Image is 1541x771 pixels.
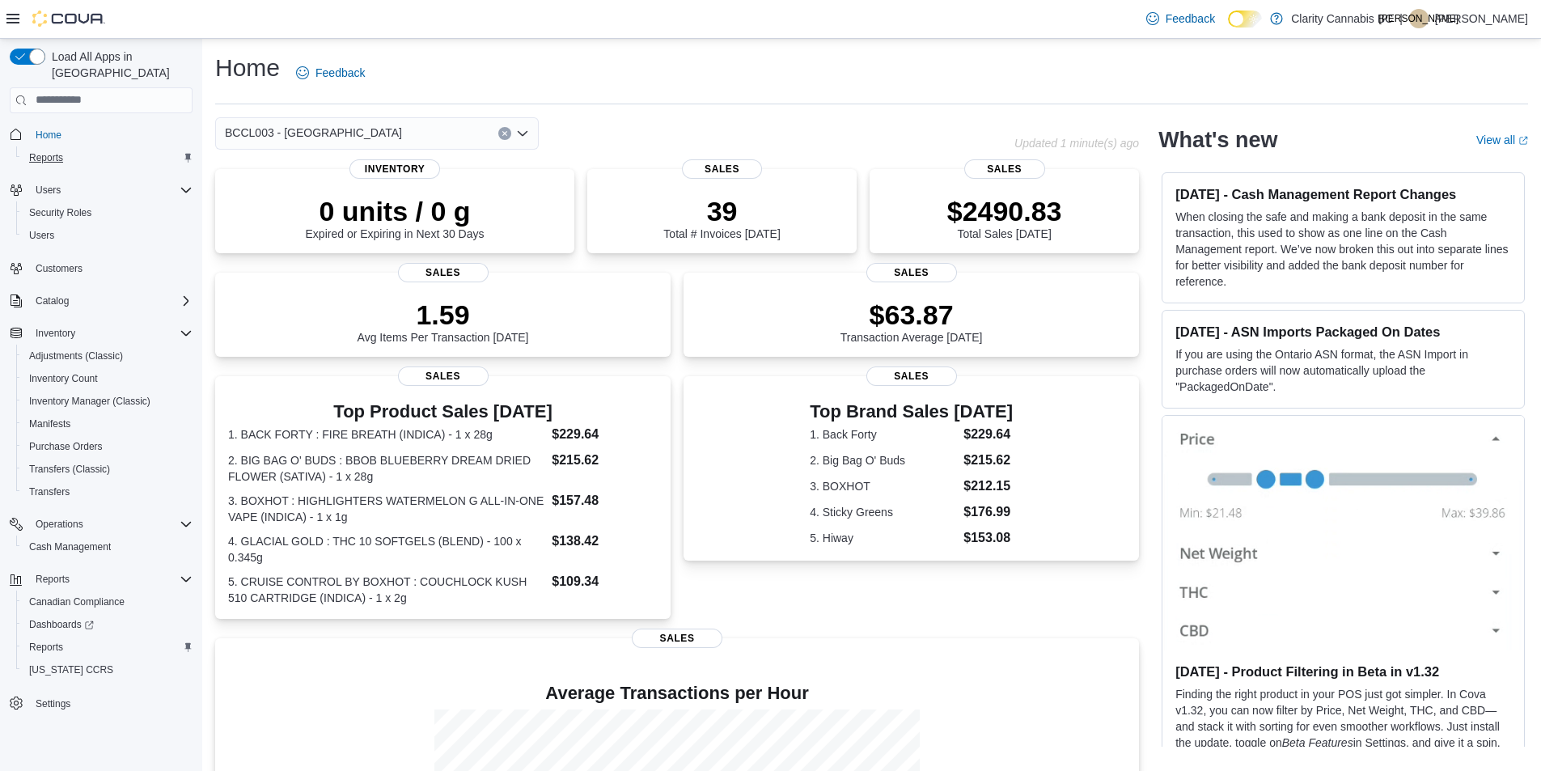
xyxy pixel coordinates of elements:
[552,425,658,444] dd: $229.64
[29,463,110,476] span: Transfers (Classic)
[23,460,193,479] span: Transfers (Classic)
[964,159,1045,179] span: Sales
[3,256,199,280] button: Customers
[1014,137,1139,150] p: Updated 1 minute(s) ago
[810,426,957,443] dt: 1. Back Forty
[1435,9,1528,28] p: [PERSON_NAME]
[228,533,545,566] dt: 4. GLACIAL GOLD : THC 10 SOFTGELS (BLEND) - 100 x 0.345g
[228,402,658,422] h3: Top Product Sales [DATE]
[16,224,199,247] button: Users
[1175,686,1511,767] p: Finding the right product in your POS just got simpler. In Cova v1.32, you can now filter by Pric...
[228,426,545,443] dt: 1. BACK FORTY : FIRE BREATH (INDICA) - 1 x 28g
[663,195,780,227] p: 39
[29,349,123,362] span: Adjustments (Classic)
[23,148,70,167] a: Reports
[36,294,69,307] span: Catalog
[23,392,193,411] span: Inventory Manager (Classic)
[315,65,365,81] span: Feedback
[290,57,371,89] a: Feedback
[32,11,105,27] img: Cova
[23,615,193,634] span: Dashboards
[29,515,193,534] span: Operations
[23,460,116,479] a: Transfers (Classic)
[29,417,70,430] span: Manifests
[3,513,199,536] button: Operations
[1409,9,1429,28] div: Jared O'Sullivan
[23,437,193,456] span: Purchase Orders
[29,180,193,200] span: Users
[3,179,199,201] button: Users
[16,390,199,413] button: Inventory Manager (Classic)
[3,123,199,146] button: Home
[36,262,83,275] span: Customers
[29,372,98,385] span: Inventory Count
[16,636,199,659] button: Reports
[215,52,280,84] h1: Home
[516,127,529,140] button: Open list of options
[23,203,98,222] a: Security Roles
[963,477,1013,496] dd: $212.15
[1158,127,1277,153] h2: What's new
[810,504,957,520] dt: 4. Sticky Greens
[45,49,193,81] span: Load All Apps in [GEOGRAPHIC_DATA]
[663,195,780,240] div: Total # Invoices [DATE]
[29,570,76,589] button: Reports
[866,263,957,282] span: Sales
[1518,136,1528,146] svg: External link
[16,413,199,435] button: Manifests
[36,327,75,340] span: Inventory
[36,129,61,142] span: Home
[398,263,489,282] span: Sales
[228,493,545,525] dt: 3. BOXHOT : HIGHLIGHTERS WATERMELON G ALL-IN-ONE VAPE (INDICA) - 1 x 1g
[349,159,440,179] span: Inventory
[810,478,957,494] dt: 3. BOXHOT
[866,366,957,386] span: Sales
[306,195,485,227] p: 0 units / 0 g
[23,346,193,366] span: Adjustments (Classic)
[23,660,120,680] a: [US_STATE] CCRS
[29,618,94,631] span: Dashboards
[16,659,199,681] button: [US_STATE] CCRS
[23,592,131,612] a: Canadian Compliance
[16,613,199,636] a: Dashboards
[29,206,91,219] span: Security Roles
[1175,186,1511,202] h3: [DATE] - Cash Management Report Changes
[1476,133,1528,146] a: View allExternal link
[36,184,61,197] span: Users
[29,440,103,453] span: Purchase Orders
[29,259,89,278] a: Customers
[963,502,1013,522] dd: $176.99
[36,518,83,531] span: Operations
[16,481,199,503] button: Transfers
[398,366,489,386] span: Sales
[29,485,70,498] span: Transfers
[306,195,485,240] div: Expired or Expiring in Next 30 Days
[3,568,199,591] button: Reports
[23,482,76,502] a: Transfers
[29,291,75,311] button: Catalog
[23,369,104,388] a: Inventory Count
[810,530,957,546] dt: 5. Hiway
[23,660,193,680] span: Washington CCRS
[632,629,722,648] span: Sales
[29,540,111,553] span: Cash Management
[29,125,193,145] span: Home
[23,226,193,245] span: Users
[16,435,199,458] button: Purchase Orders
[10,116,193,757] nav: Complex example
[23,537,117,557] a: Cash Management
[1291,9,1393,28] p: Clarity Cannabis BC
[228,574,545,606] dt: 5. CRUISE CONTROL BY BOXHOT : COUCHLOCK KUSH 510 CARTRIDGE (INDICA) - 1 x 2g
[16,146,199,169] button: Reports
[358,299,529,331] p: 1.59
[23,482,193,502] span: Transfers
[1166,11,1215,27] span: Feedback
[29,694,77,714] a: Settings
[29,151,63,164] span: Reports
[228,684,1126,703] h4: Average Transactions per Hour
[29,291,193,311] span: Catalog
[16,367,199,390] button: Inventory Count
[1282,736,1353,749] em: Beta Features
[29,515,90,534] button: Operations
